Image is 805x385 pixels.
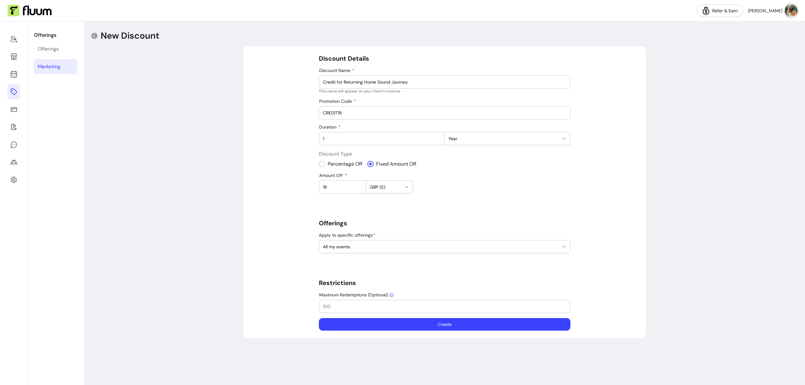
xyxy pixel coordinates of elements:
[34,59,77,74] a: Marketing
[319,54,570,63] h5: Discount Details
[785,4,797,17] img: avatar
[319,150,570,158] span: Discount Type
[8,119,20,135] a: Forms
[319,318,570,331] button: Create
[323,79,566,85] input: Discount Name
[38,45,59,53] div: Offerings
[101,30,159,41] p: New Discount
[319,89,570,94] p: This name will appear on your client's invoices
[448,135,559,142] span: Year
[319,124,338,130] span: Duration
[34,31,77,39] p: Offerings
[323,244,559,250] span: All my events
[8,84,20,99] a: Offerings
[8,137,20,152] a: My Messages
[8,67,20,82] a: Calendar
[34,41,77,57] a: Offerings
[319,219,570,228] h5: Offerings
[323,135,441,142] input: Duration
[8,31,20,47] a: Home
[8,5,52,17] img: Fluum Logo
[8,172,20,187] a: Settings
[319,98,353,104] span: Promotion Code
[8,49,20,64] a: Storefront
[319,232,378,238] label: Apply to specific offerings
[38,63,60,70] div: Marketing
[8,155,20,170] a: Clients
[319,150,570,168] div: Discount Type
[319,278,570,287] h5: Restrictions
[748,8,782,14] span: [PERSON_NAME]
[323,110,566,116] input: Promotion Code
[697,4,743,17] a: Refer & Earn
[319,68,352,73] span: Discount Name
[323,184,362,190] input: Amount Off
[319,173,344,178] span: Amount Off
[370,184,402,190] span: GBP (£)
[8,102,20,117] a: Sales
